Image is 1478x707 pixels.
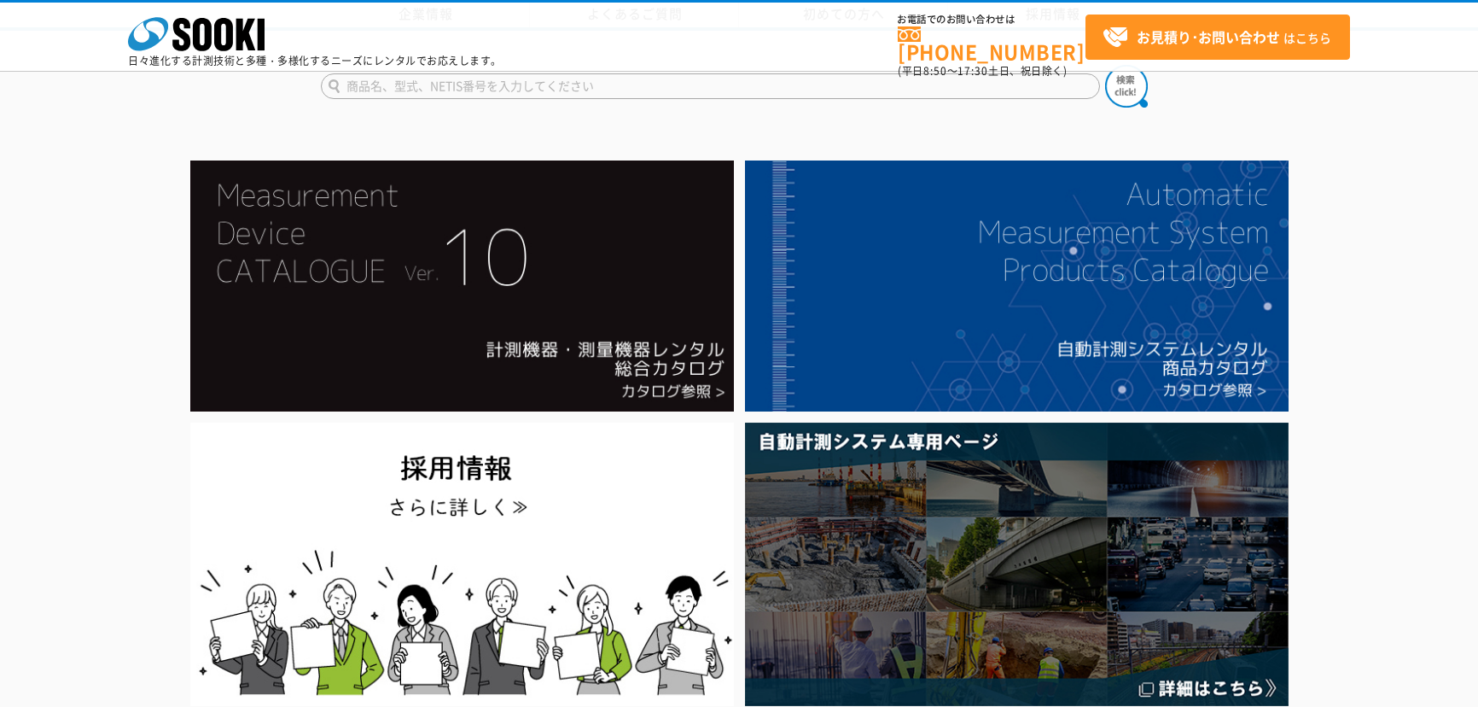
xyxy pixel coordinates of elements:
[745,423,1289,705] img: 自動計測システム専用ページ
[898,15,1085,25] span: お電話でのお問い合わせは
[321,73,1100,99] input: 商品名、型式、NETIS番号を入力してください
[898,26,1085,61] a: [PHONE_NUMBER]
[957,63,988,79] span: 17:30
[1103,25,1331,50] span: はこちら
[898,63,1067,79] span: (平日 ～ 土日、祝日除く)
[190,161,734,412] img: Catalog Ver10
[190,423,734,705] img: SOOKI recruit
[1085,15,1350,60] a: お見積り･お問い合わせはこちら
[1105,65,1148,108] img: btn_search.png
[128,56,502,66] p: 日々進化する計測技術と多種・多様化するニーズにレンタルでお応えします。
[745,161,1289,412] img: 自動計測システムカタログ
[923,63,947,79] span: 8:50
[1137,26,1280,47] strong: お見積り･お問い合わせ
